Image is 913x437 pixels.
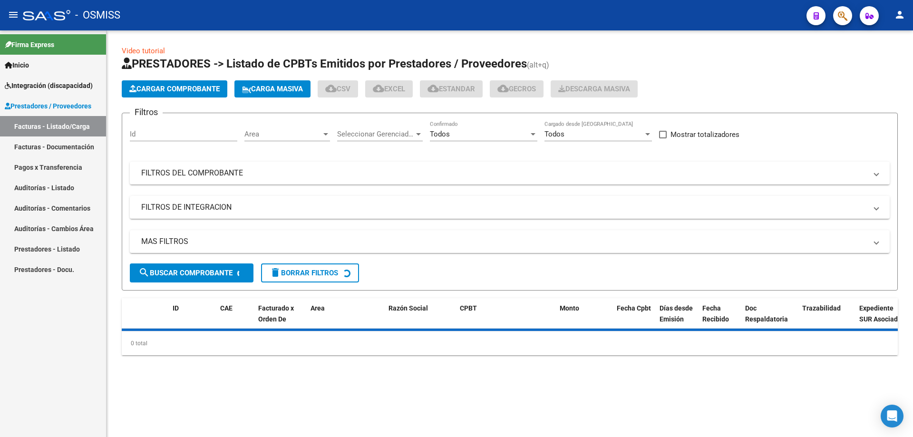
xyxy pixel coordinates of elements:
a: Video tutorial [122,47,165,55]
span: Buscar Comprobante [138,269,233,277]
button: EXCEL [365,80,413,97]
span: Monto [560,304,579,312]
h3: Filtros [130,106,163,119]
button: Descarga Masiva [551,80,638,97]
span: Carga Masiva [242,85,303,93]
datatable-header-cell: Expediente SUR Asociado [855,298,908,340]
span: Todos [430,130,450,138]
button: Borrar Filtros [261,263,359,282]
button: Buscar Comprobante [130,263,253,282]
button: Carga Masiva [234,80,311,97]
mat-panel-title: FILTROS DEL COMPROBANTE [141,168,867,178]
datatable-header-cell: Fecha Cpbt [613,298,656,340]
span: Area [244,130,321,138]
span: CPBT [460,304,477,312]
button: Estandar [420,80,483,97]
span: Descarga Masiva [558,85,630,93]
datatable-header-cell: Area [307,298,371,340]
mat-panel-title: FILTROS DE INTEGRACION [141,202,867,213]
div: Open Intercom Messenger [881,405,903,427]
datatable-header-cell: Fecha Recibido [699,298,741,340]
span: Area [311,304,325,312]
span: Doc Respaldatoria [745,304,788,323]
span: PRESTADORES -> Listado de CPBTs Emitidos por Prestadores / Proveedores [122,57,527,70]
span: CSV [325,85,350,93]
span: Integración (discapacidad) [5,80,93,91]
span: ID [173,304,179,312]
span: Borrar Filtros [270,269,338,277]
button: Cargar Comprobante [122,80,227,97]
span: - OSMISS [75,5,120,26]
span: Expediente SUR Asociado [859,304,902,323]
span: Prestadores / Proveedores [5,101,91,111]
span: Gecros [497,85,536,93]
datatable-header-cell: Días desde Emisión [656,298,699,340]
span: Trazabilidad [802,304,841,312]
span: Estandar [427,85,475,93]
mat-icon: search [138,267,150,278]
mat-icon: cloud_download [373,83,384,94]
span: Todos [544,130,564,138]
mat-expansion-panel-header: FILTROS DEL COMPROBANTE [130,162,890,185]
span: Facturado x Orden De [258,304,294,323]
mat-expansion-panel-header: FILTROS DE INTEGRACION [130,196,890,219]
span: Fecha Recibido [702,304,729,323]
app-download-masive: Descarga masiva de comprobantes (adjuntos) [551,80,638,97]
mat-icon: cloud_download [427,83,439,94]
mat-panel-title: MAS FILTROS [141,236,867,247]
datatable-header-cell: ID [169,298,216,340]
mat-icon: cloud_download [325,83,337,94]
mat-icon: person [894,9,905,20]
span: Mostrar totalizadores [670,129,739,140]
datatable-header-cell: Facturado x Orden De [254,298,307,340]
span: Inicio [5,60,29,70]
button: CSV [318,80,358,97]
span: Firma Express [5,39,54,50]
span: Razón Social [389,304,428,312]
span: Días desde Emisión [660,304,693,323]
span: Seleccionar Gerenciador [337,130,414,138]
datatable-header-cell: CAE [216,298,254,340]
div: 0 total [122,331,898,355]
mat-icon: cloud_download [497,83,509,94]
span: Fecha Cpbt [617,304,651,312]
mat-expansion-panel-header: MAS FILTROS [130,230,890,253]
mat-icon: menu [8,9,19,20]
span: CAE [220,304,233,312]
datatable-header-cell: Monto [556,298,613,340]
span: EXCEL [373,85,405,93]
datatable-header-cell: CPBT [456,298,556,340]
span: (alt+q) [527,60,549,69]
mat-icon: delete [270,267,281,278]
span: Cargar Comprobante [129,85,220,93]
datatable-header-cell: Trazabilidad [798,298,855,340]
button: Gecros [490,80,544,97]
datatable-header-cell: Razón Social [385,298,456,340]
datatable-header-cell: Doc Respaldatoria [741,298,798,340]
